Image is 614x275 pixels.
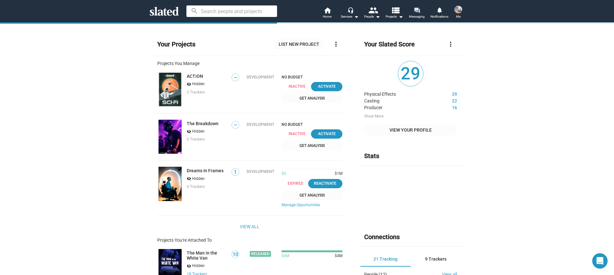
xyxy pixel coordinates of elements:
[311,129,342,139] button: Activate
[187,250,227,261] a: The Man in the White Van
[315,83,339,90] div: Activate
[332,254,342,259] span: $4M
[187,121,218,126] a: The Breakdown
[279,38,319,50] span: List New Project
[247,122,274,127] div: Development
[364,97,433,103] dt: Casting
[364,90,433,97] dt: Physical Effects
[187,263,191,269] mat-icon: visibility_off
[433,97,457,103] dd: 22
[282,129,316,139] span: Inactive
[339,6,361,20] button: Services
[364,103,433,110] dt: Producer
[282,254,289,259] span: $4M
[282,141,342,150] a: Get Analysis
[187,137,205,142] span: 0 Trackers
[323,13,332,20] span: Home
[192,129,205,134] span: Hidden
[282,179,313,188] span: Expired
[157,118,183,155] a: The Breakdown
[341,13,359,20] div: Services
[323,6,331,14] mat-icon: home
[232,251,239,258] span: 10
[232,75,239,81] span: —
[332,171,342,176] span: $1M
[433,90,457,97] dd: 29
[316,6,339,20] a: Home
[374,13,381,20] mat-icon: arrow_drop_down
[187,184,205,189] span: 0 Trackers
[247,75,274,79] div: Development
[312,180,339,187] div: Reactivate
[157,238,343,243] div: Projects You're Attached To
[192,82,205,87] span: Hidden
[447,40,454,48] mat-icon: more_vert
[282,191,342,200] a: Get Analysis
[383,6,406,20] button: Projects
[250,251,271,257] div: Released
[433,103,457,110] dd: 16
[187,90,205,94] span: 0 Trackers
[247,169,274,174] div: Development
[187,168,224,173] a: Dreams In Frames
[348,7,353,13] mat-icon: headset_mic
[157,71,183,108] a: ACTiON
[240,221,259,232] a: View All
[186,5,277,17] input: Search people and projects
[285,95,339,102] span: Get Analysis
[308,179,343,188] button: Reactivate
[373,256,397,262] span: 21 Tracking
[282,82,316,91] span: Inactive
[454,6,462,13] img: Nathan Thomas
[409,13,425,20] span: Messaging
[187,176,191,182] mat-icon: visibility_off
[187,81,191,87] mat-icon: visibility_off
[282,122,342,127] span: NO BUDGET
[368,5,377,15] mat-icon: people
[274,38,324,50] a: List New Project
[157,61,343,66] div: Projects You Manage
[436,7,442,13] mat-icon: notifications
[425,256,446,262] span: 9 Trackers
[232,169,239,175] span: 1
[232,122,239,128] span: —
[157,40,195,49] mat-card-title: Your Projects
[390,5,400,15] mat-icon: view_list
[364,233,400,241] mat-card-title: Connections
[285,142,339,149] span: Get Analysis
[398,61,423,86] span: 29
[192,176,205,182] span: Hidden
[282,75,342,79] span: NO BUDGET
[592,253,608,269] div: Open Intercom Messenger
[364,124,457,136] a: View Your Profile
[386,13,403,20] span: Projects
[187,129,191,135] mat-icon: visibility_off
[192,263,205,269] span: Hidden
[364,13,380,20] div: People
[332,40,340,48] mat-icon: more_vert
[159,167,182,201] img: Dreams In Frames
[430,13,448,20] span: Notifications
[311,82,342,91] button: Activate
[406,6,428,20] a: Messaging
[414,7,420,13] mat-icon: forum
[456,13,461,20] span: Me
[159,72,182,107] img: ACTiON
[157,166,183,202] a: Dreams In Frames
[364,152,379,160] mat-card-title: Stats
[285,192,339,199] span: Get Analysis
[364,114,383,119] button: Show More
[315,131,339,137] div: Activate
[282,203,342,208] a: Manage Opportunities
[282,171,286,176] span: $0
[352,13,360,20] mat-icon: arrow_drop_down
[282,94,342,103] a: Get Analysis
[369,124,452,136] span: View Your Profile
[361,6,383,20] button: People
[428,6,451,20] a: Notifications
[397,13,405,20] mat-icon: arrow_drop_down
[159,120,182,154] img: The Breakdown
[451,4,466,21] button: Nathan ThomasMe
[364,40,415,49] mat-card-title: Your Slated Score
[187,74,203,79] a: ACTiON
